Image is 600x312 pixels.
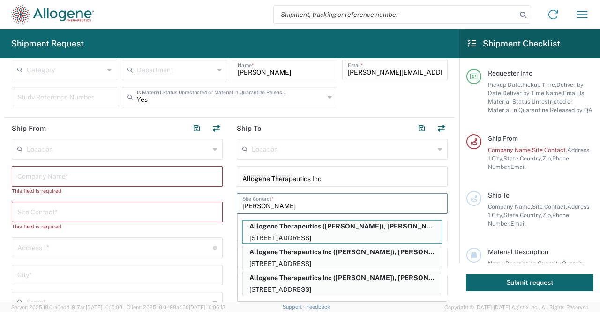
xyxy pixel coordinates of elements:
h2: Ship From [12,124,46,133]
span: Material Description [488,248,548,256]
span: Is Material Status Unrestricted or Material in Quarantine Released by QA [488,90,592,114]
p: [STREET_ADDRESS] [243,258,442,270]
span: Email [510,163,526,170]
span: Zip, [542,212,552,219]
a: Feedback [306,304,330,310]
span: Zip, [542,155,552,162]
span: Email [510,220,526,227]
p: Allogene Therapeutics Inc (Joseph Walsh), joseph.walsh@allogene.com [243,246,442,258]
h2: Shipment Request [11,38,84,49]
span: Requester Info [488,69,532,77]
span: Site Contact, [532,146,567,153]
span: Deliver by Time, [502,90,546,97]
span: State, [503,212,520,219]
span: City, [492,212,503,219]
span: Quantity, [538,260,562,267]
p: [STREET_ADDRESS] [243,284,442,296]
span: Email, [563,90,580,97]
span: Country, [520,155,542,162]
span: Country, [520,212,542,219]
span: Company Name, [488,203,532,210]
span: Description, [505,260,538,267]
input: Shipment, tracking or reference number [274,6,517,23]
h2: Shipment Checklist [468,38,560,49]
span: Pickup Date, [488,81,522,88]
span: Ship From [488,135,518,142]
span: Pickup Time, [522,81,556,88]
span: Company Name, [488,146,532,153]
span: Name, [488,260,505,267]
a: Support [283,304,306,310]
span: Copyright © [DATE]-[DATE] Agistix Inc., All Rights Reserved [444,303,589,312]
span: Ship To [488,191,510,199]
div: This field is required [12,187,223,195]
h2: Ship To [237,124,262,133]
span: [DATE] 10:10:00 [86,304,122,310]
img: allogene [11,5,94,24]
span: Client: 2025.18.0-198a450 [127,304,225,310]
button: Submit request [466,274,593,291]
div: This field is required [12,222,223,231]
p: Allogene Therapeutics Inc (Joseph Walsh), joseph.walsh@allogene.com [243,272,442,284]
span: State, [503,155,520,162]
span: Site Contact, [532,203,567,210]
span: City, [492,155,503,162]
span: [DATE] 10:06:13 [189,304,225,310]
span: Server: 2025.18.0-a0edd1917ac [11,304,122,310]
p: Allogene Therapeutics (Joseph Walsh), joseph.walsh@allogene.com [243,221,442,232]
p: [STREET_ADDRESS] [243,232,442,244]
span: Name, [546,90,563,97]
